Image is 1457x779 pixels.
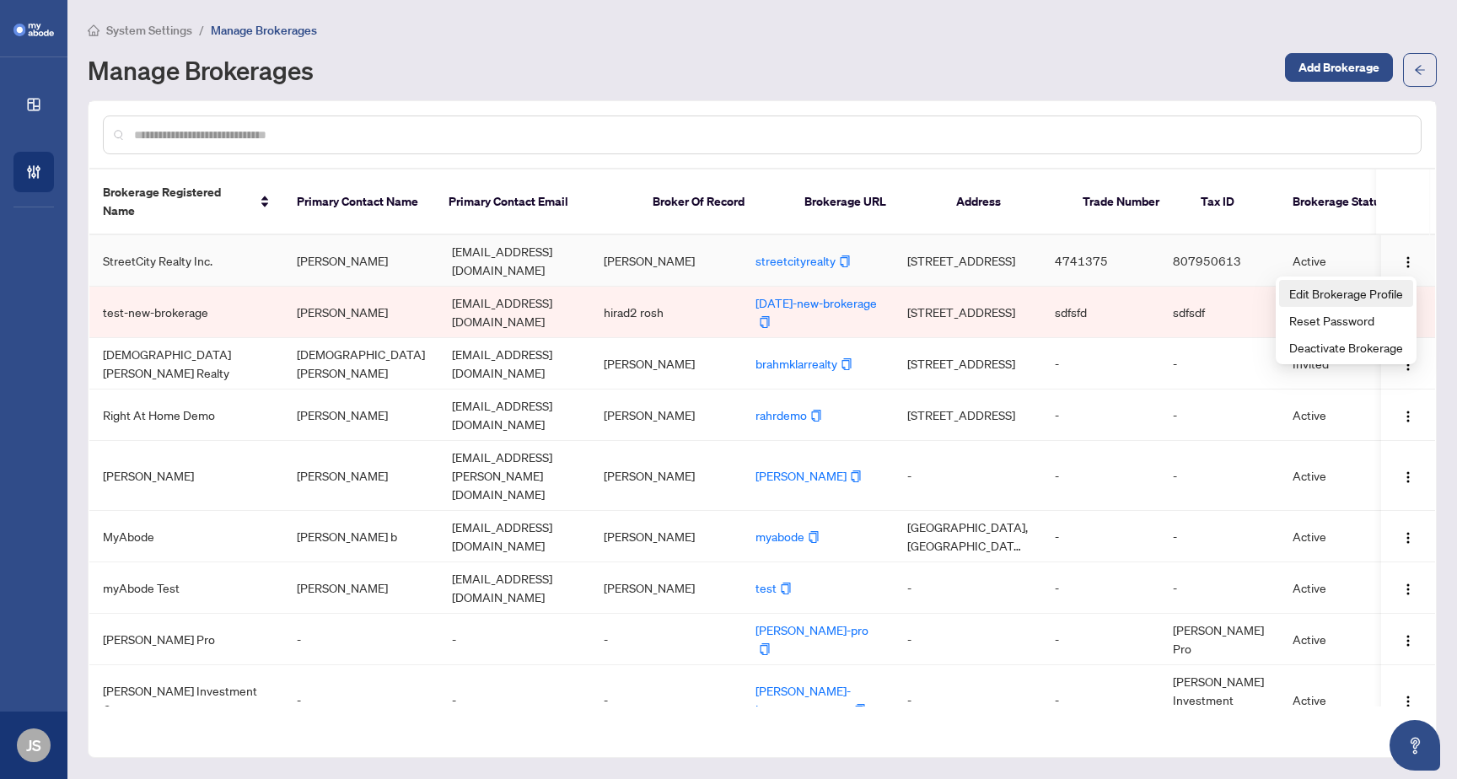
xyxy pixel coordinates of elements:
[839,255,851,267] span: copy
[894,614,1041,665] td: -
[1041,614,1159,665] td: -
[89,562,283,614] td: myAbode Test
[1395,626,1422,653] button: Logo
[13,24,54,36] img: logo
[106,23,192,38] span: System Settings
[1401,410,1415,423] img: Logo
[283,287,438,338] td: [PERSON_NAME]
[854,704,866,716] span: copy
[26,733,41,757] span: JS
[88,24,99,36] span: home
[590,235,742,287] td: [PERSON_NAME]
[894,441,1041,511] td: -
[1395,686,1422,713] button: Logo
[1279,562,1406,614] td: Active
[755,253,851,268] a: streetcityrealtyCopy
[1285,53,1393,82] button: Add Brokerage
[755,356,852,371] a: brahmklarrealtyCopy
[1159,511,1279,562] td: -
[1401,695,1415,708] img: Logo
[755,468,862,483] a: [PERSON_NAME]Copy
[1041,441,1159,511] td: -
[1279,389,1406,441] td: Active
[590,389,742,441] td: [PERSON_NAME]
[199,20,204,40] li: /
[283,441,438,511] td: [PERSON_NAME]
[943,169,1069,235] th: Address
[808,531,820,543] span: copy
[438,511,590,562] td: [EMAIL_ADDRESS][DOMAIN_NAME]
[1041,338,1159,389] td: -
[1159,287,1279,338] td: sdfsdf
[1069,169,1187,235] th: Trade Number
[283,665,438,735] td: -
[89,169,283,235] th: Brokerage Registered Name
[283,235,438,287] td: [PERSON_NAME]
[907,251,1028,270] span: [STREET_ADDRESS]
[283,169,435,235] th: Primary Contact Name
[907,406,1028,424] span: [STREET_ADDRESS]
[810,410,822,422] span: copy
[89,338,283,389] td: [DEMOGRAPHIC_DATA][PERSON_NAME] Realty
[1390,720,1440,771] button: Open asap
[89,511,283,562] td: MyAbode
[89,614,283,665] td: [PERSON_NAME] Pro
[283,338,438,389] td: [DEMOGRAPHIC_DATA][PERSON_NAME]
[1279,441,1406,511] td: Active
[1159,441,1279,511] td: -
[438,562,590,614] td: [EMAIL_ADDRESS][DOMAIN_NAME]
[759,316,771,328] span: copy
[791,169,943,235] th: Brokerage URL
[1401,255,1415,269] img: Logo
[755,580,792,595] a: testCopy
[639,169,791,235] th: Broker Of Record
[755,529,820,544] a: myabodeCopy
[1159,614,1279,665] td: [PERSON_NAME] Pro
[103,183,250,220] span: Brokerage Registered Name
[1395,247,1422,274] button: Logo
[1395,523,1422,550] button: Logo
[88,56,314,83] h1: Manage Brokerages
[1289,338,1403,357] span: Deactivate Brokerage
[89,389,283,441] td: Right At Home Demo
[841,354,852,373] button: Copy
[590,441,742,511] td: [PERSON_NAME]
[438,665,590,735] td: -
[780,583,792,594] span: copy
[211,23,317,38] span: Manage Brokerages
[590,287,742,338] td: hirad2 rosh
[590,614,742,665] td: -
[89,441,283,511] td: [PERSON_NAME]
[89,665,283,735] td: [PERSON_NAME] Investment Group
[907,354,1028,373] span: [STREET_ADDRESS]
[759,643,771,655] span: copy
[1041,665,1159,735] td: -
[1401,531,1415,545] img: Logo
[1289,284,1403,303] span: Edit Brokerage Profile
[839,251,851,270] button: Copy
[780,578,792,597] button: Copy
[438,287,590,338] td: [EMAIL_ADDRESS][DOMAIN_NAME]
[438,235,590,287] td: [EMAIL_ADDRESS][DOMAIN_NAME]
[1298,54,1379,81] span: Add Brokerage
[759,639,771,658] button: Copy
[755,295,877,329] a: [DATE]-new-brokerageCopy
[1041,287,1159,338] td: sdfsfd
[89,235,283,287] td: StreetCity Realty Inc.
[755,622,868,656] a: [PERSON_NAME]-proCopy
[1279,235,1406,287] td: Active
[435,169,639,235] th: Primary Contact Email
[1401,583,1415,596] img: Logo
[283,614,438,665] td: -
[755,407,822,422] a: rahrdemoCopy
[850,470,862,482] span: copy
[438,389,590,441] td: [EMAIL_ADDRESS][DOMAIN_NAME]
[1289,311,1403,330] span: Reset Password
[1041,389,1159,441] td: -
[1041,562,1159,614] td: -
[755,683,866,717] a: [PERSON_NAME]-investment-groupCopy
[590,511,742,562] td: [PERSON_NAME]
[1279,511,1406,562] td: Active
[854,700,866,718] button: Copy
[1159,338,1279,389] td: -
